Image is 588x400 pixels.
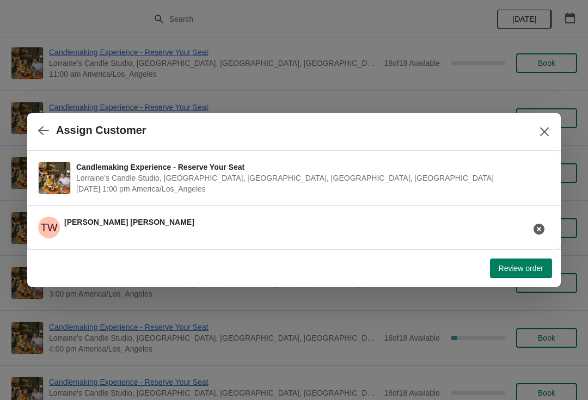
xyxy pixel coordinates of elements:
span: [DATE] 1:00 pm America/Los_Angeles [76,183,544,194]
span: Tricia [38,217,60,238]
span: Candlemaking Experience - Reserve Your Seat [76,162,544,173]
img: Candlemaking Experience - Reserve Your Seat | Lorraine's Candle Studio, Market Street, Pacific Be... [39,162,70,194]
button: Review order [490,259,552,278]
span: [PERSON_NAME] [PERSON_NAME] [64,218,194,226]
button: Close [535,122,554,141]
span: Lorraine's Candle Studio, [GEOGRAPHIC_DATA], [GEOGRAPHIC_DATA], [GEOGRAPHIC_DATA], [GEOGRAPHIC_DATA] [76,173,544,183]
span: Review order [499,264,543,273]
text: TW [40,221,57,233]
h2: Assign Customer [56,124,146,137]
